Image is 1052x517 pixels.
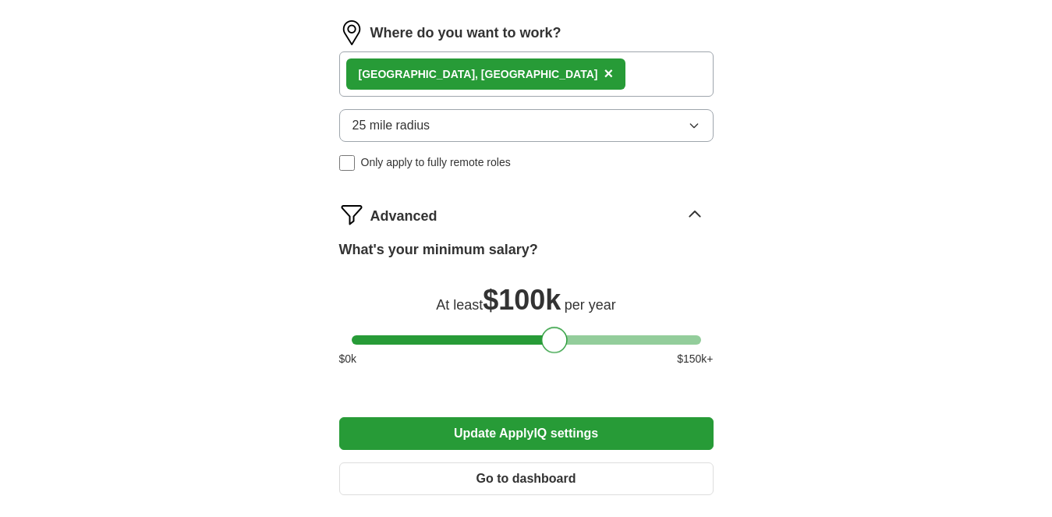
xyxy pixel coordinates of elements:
[436,297,483,313] span: At least
[361,154,511,171] span: Only apply to fully remote roles
[604,65,613,82] span: ×
[370,206,437,227] span: Advanced
[339,239,538,260] label: What's your minimum salary?
[339,20,364,45] img: location.png
[352,116,430,135] span: 25 mile radius
[604,62,613,86] button: ×
[339,351,357,367] span: $ 0 k
[339,462,714,495] button: Go to dashboard
[339,202,364,227] img: filter
[677,351,713,367] span: $ 150 k+
[339,109,714,142] button: 25 mile radius
[339,417,714,450] button: Update ApplyIQ settings
[370,23,561,44] label: Where do you want to work?
[483,284,561,316] span: $ 100k
[565,297,616,313] span: per year
[339,155,355,171] input: Only apply to fully remote roles
[359,66,598,83] div: [GEOGRAPHIC_DATA], [GEOGRAPHIC_DATA]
